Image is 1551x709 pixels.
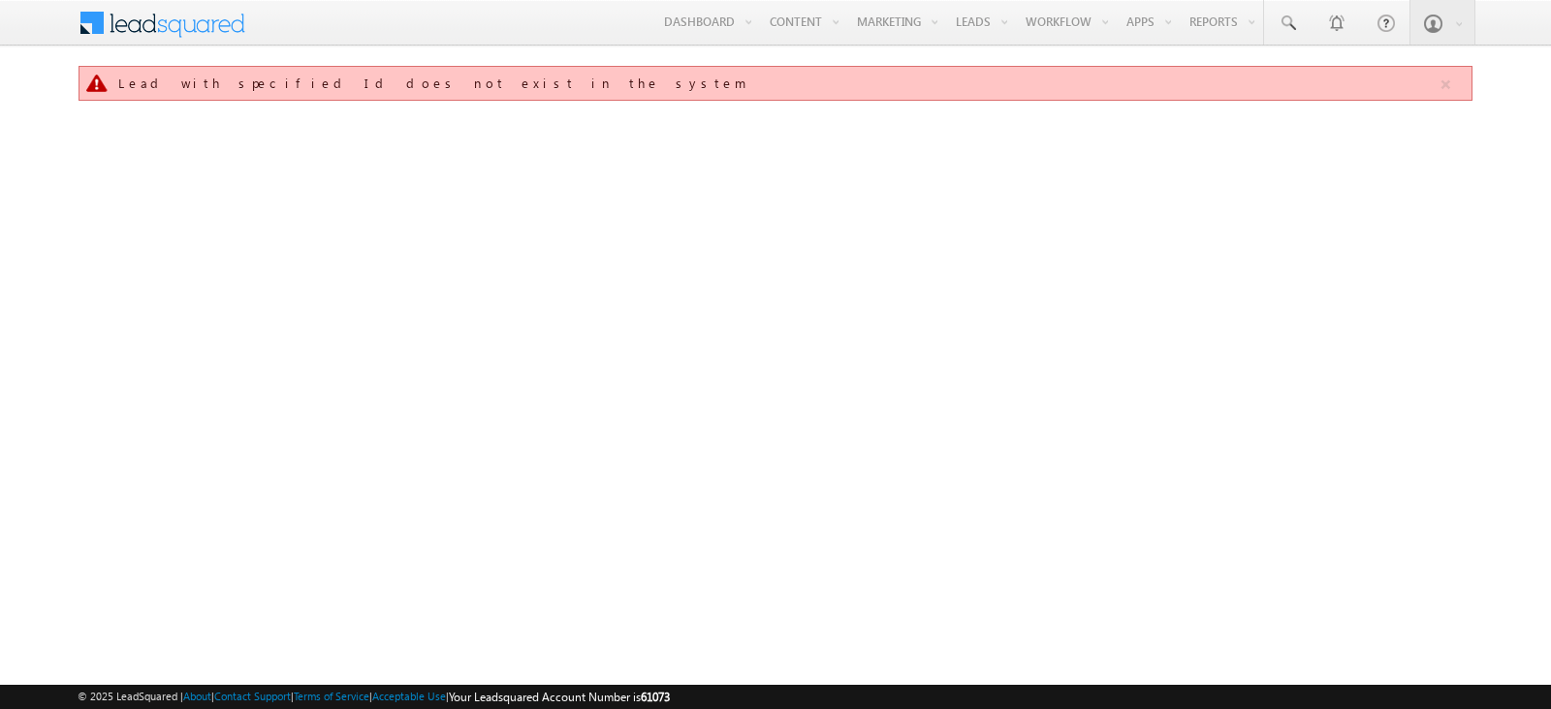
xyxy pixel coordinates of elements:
[183,690,211,702] a: About
[372,690,446,702] a: Acceptable Use
[78,688,670,706] span: © 2025 LeadSquared | | | | |
[294,690,369,702] a: Terms of Service
[449,690,670,704] span: Your Leadsquared Account Number is
[118,75,1438,92] div: Lead with specified Id does not exist in the system
[214,690,291,702] a: Contact Support
[641,690,670,704] span: 61073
